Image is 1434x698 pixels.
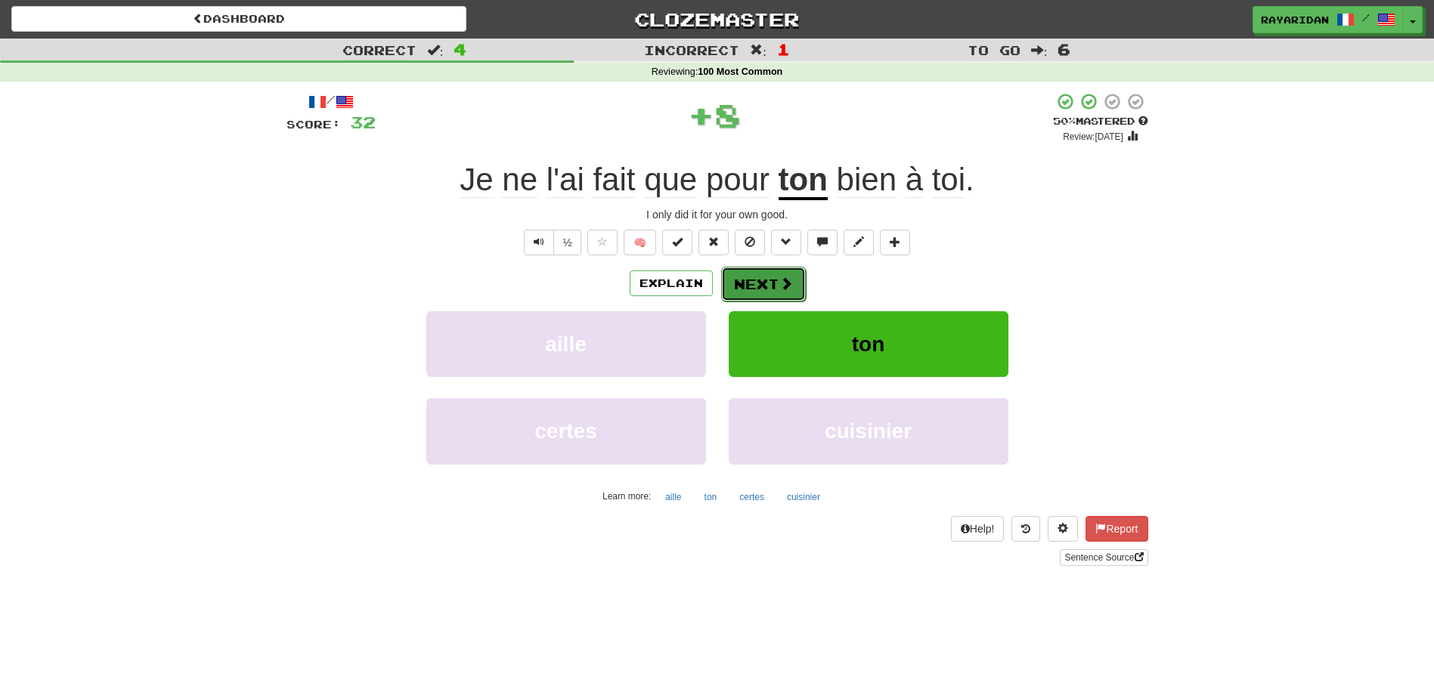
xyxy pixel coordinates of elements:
[698,66,782,77] strong: 100 Most Common
[1053,115,1148,128] div: Mastered
[696,486,726,508] button: ton
[852,332,885,356] span: ton
[1011,516,1040,542] button: Round history (alt+y)
[1086,516,1148,542] button: Report
[657,486,689,508] button: aille
[729,311,1008,377] button: ton
[547,162,584,198] span: l'ai
[553,230,582,255] button: ½
[644,42,739,57] span: Incorrect
[286,92,376,111] div: /
[11,6,466,32] a: Dashboard
[662,230,692,255] button: Set this sentence to 100% Mastered (alt+m)
[489,6,944,32] a: Clozemaster
[545,332,586,356] span: aille
[771,230,801,255] button: Grammar (alt+g)
[721,267,806,301] button: Next
[688,92,714,137] span: +
[1031,44,1048,57] span: :
[880,230,910,255] button: Add to collection (alt+a)
[602,491,651,502] small: Learn more:
[779,486,828,508] button: cuisinier
[286,118,341,131] span: Score:
[342,42,417,57] span: Correct
[502,162,537,198] span: ne
[698,230,729,255] button: Reset to 0% Mastered (alt+r)
[706,162,770,198] span: pour
[454,40,466,58] span: 4
[1060,549,1148,566] a: Sentence Source
[593,162,635,198] span: fait
[951,516,1005,542] button: Help!
[630,270,713,296] button: Explain
[644,162,697,198] span: que
[714,96,741,134] span: 8
[729,398,1008,464] button: cuisinier
[350,113,376,131] span: 32
[521,230,582,255] div: Text-to-speech controls
[624,230,656,255] button: 🧠
[932,162,965,198] span: toi
[828,162,974,198] span: .
[1253,6,1404,33] a: rayaridan /
[1063,131,1123,142] small: Review: [DATE]
[1261,13,1329,26] span: rayaridan
[807,230,838,255] button: Discuss sentence (alt+u)
[968,42,1021,57] span: To go
[460,162,493,198] span: Je
[1362,12,1370,23] span: /
[750,44,767,57] span: :
[1058,40,1070,58] span: 6
[731,486,773,508] button: certes
[735,230,765,255] button: Ignore sentence (alt+i)
[524,230,554,255] button: Play sentence audio (ctl+space)
[1053,115,1076,127] span: 50 %
[587,230,618,255] button: Favorite sentence (alt+f)
[837,162,897,198] span: bien
[426,311,706,377] button: aille
[906,162,923,198] span: à
[426,398,706,464] button: certes
[777,40,790,58] span: 1
[286,207,1148,222] div: I only did it for your own good.
[534,419,597,443] span: certes
[844,230,874,255] button: Edit sentence (alt+d)
[779,162,828,200] u: ton
[427,44,444,57] span: :
[825,419,912,443] span: cuisinier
